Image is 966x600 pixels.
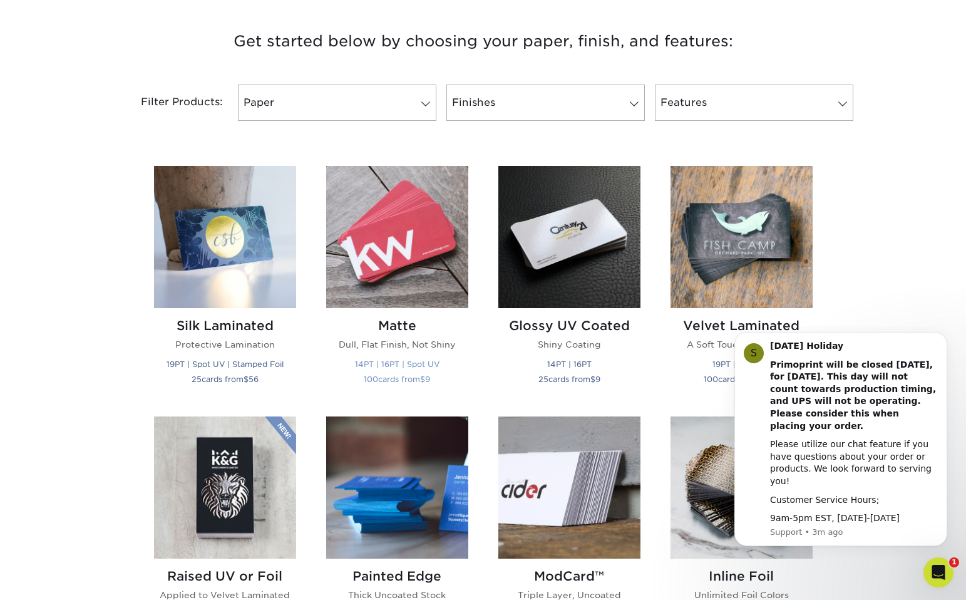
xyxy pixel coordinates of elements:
[364,375,430,384] small: cards from
[949,557,959,567] span: 1
[923,557,953,587] iframe: Intercom live chat
[154,166,296,308] img: Silk Laminated Business Cards
[249,375,259,384] span: 56
[498,318,640,333] h2: Glossy UV Coated
[671,166,813,401] a: Velvet Laminated Business Cards Velvet Laminated A Soft Touch Lamination 19PT | Spot UV 100cards ...
[671,569,813,584] h2: Inline Foil
[716,326,966,566] iframe: Intercom notifications message
[498,166,640,308] img: Glossy UV Coated Business Cards
[498,338,640,351] p: Shiny Coating
[498,416,640,559] img: ModCard™ Business Cards
[326,569,468,584] h2: Painted Edge
[326,166,468,308] img: Matte Business Cards
[355,359,439,369] small: 14PT | 16PT | Spot UV
[154,569,296,584] h2: Raised UV or Foil
[192,375,202,384] span: 25
[547,359,592,369] small: 14PT | 16PT
[117,13,850,70] h3: Get started below by choosing your paper, finish, and features:
[154,166,296,401] a: Silk Laminated Business Cards Silk Laminated Protective Lamination 19PT | Spot UV | Stamped Foil ...
[655,85,853,121] a: Features
[108,85,233,121] div: Filter Products:
[420,375,425,384] span: $
[265,416,296,454] img: New Product
[244,375,249,384] span: $
[595,375,600,384] span: 9
[671,166,813,308] img: Velvet Laminated Business Cards
[538,375,548,384] span: 25
[326,166,468,401] a: Matte Business Cards Matte Dull, Flat Finish, Not Shiny 14PT | 16PT | Spot UV 100cards from$9
[538,375,600,384] small: cards from
[192,375,259,384] small: cards from
[154,338,296,351] p: Protective Lamination
[704,375,779,384] small: cards from
[498,569,640,584] h2: ModCard™
[326,318,468,333] h2: Matte
[671,416,813,559] img: Inline Foil Business Cards
[154,318,296,333] h2: Silk Laminated
[498,166,640,401] a: Glossy UV Coated Business Cards Glossy UV Coated Shiny Coating 14PT | 16PT 25cards from$9
[364,375,378,384] span: 100
[671,338,813,351] p: A Soft Touch Lamination
[704,375,718,384] span: 100
[326,338,468,351] p: Dull, Flat Finish, Not Shiny
[154,416,296,559] img: Raised UV or Foil Business Cards
[590,375,595,384] span: $
[167,359,284,369] small: 19PT | Spot UV | Stamped Foil
[425,375,430,384] span: 9
[712,359,771,369] small: 19PT | Spot UV
[671,318,813,333] h2: Velvet Laminated
[446,85,645,121] a: Finishes
[238,85,436,121] a: Paper
[326,416,468,559] img: Painted Edge Business Cards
